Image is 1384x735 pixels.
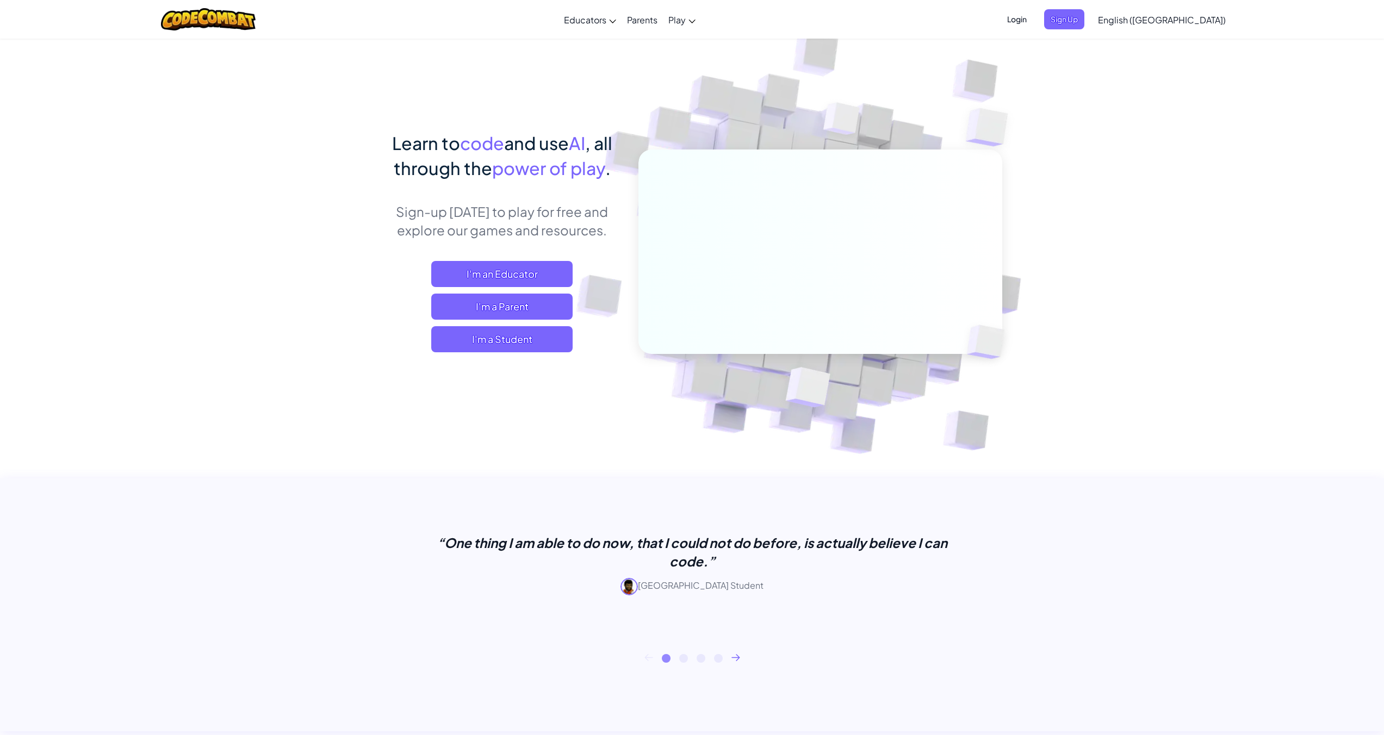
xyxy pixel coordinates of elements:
[569,132,585,154] span: AI
[662,654,671,663] button: 1
[1001,9,1033,29] button: Login
[1098,14,1226,26] span: English ([GEOGRAPHIC_DATA])
[558,5,622,34] a: Educators
[944,82,1038,173] img: Overlap cubes
[697,654,705,663] button: 3
[431,326,573,352] button: I'm a Student
[759,344,856,434] img: Overlap cubes
[460,132,504,154] span: code
[679,654,688,663] button: 2
[948,302,1030,382] img: Overlap cubes
[564,14,606,26] span: Educators
[492,157,605,179] span: power of play
[1044,9,1084,29] button: Sign Up
[161,8,256,30] img: CodeCombat logo
[392,132,460,154] span: Learn to
[803,81,881,162] img: Overlap cubes
[420,533,964,570] p: “One thing I am able to do now, that I could not do before, is actually believe I can code.”
[382,202,622,239] p: Sign-up [DATE] to play for free and explore our games and resources.
[431,261,573,287] a: I'm an Educator
[1093,5,1231,34] a: English ([GEOGRAPHIC_DATA])
[431,294,573,320] a: I'm a Parent
[605,157,611,179] span: .
[714,654,723,663] button: 4
[420,578,964,595] p: [GEOGRAPHIC_DATA] Student
[620,578,638,595] img: avatar
[663,5,701,34] a: Play
[622,5,663,34] a: Parents
[504,132,569,154] span: and use
[668,14,686,26] span: Play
